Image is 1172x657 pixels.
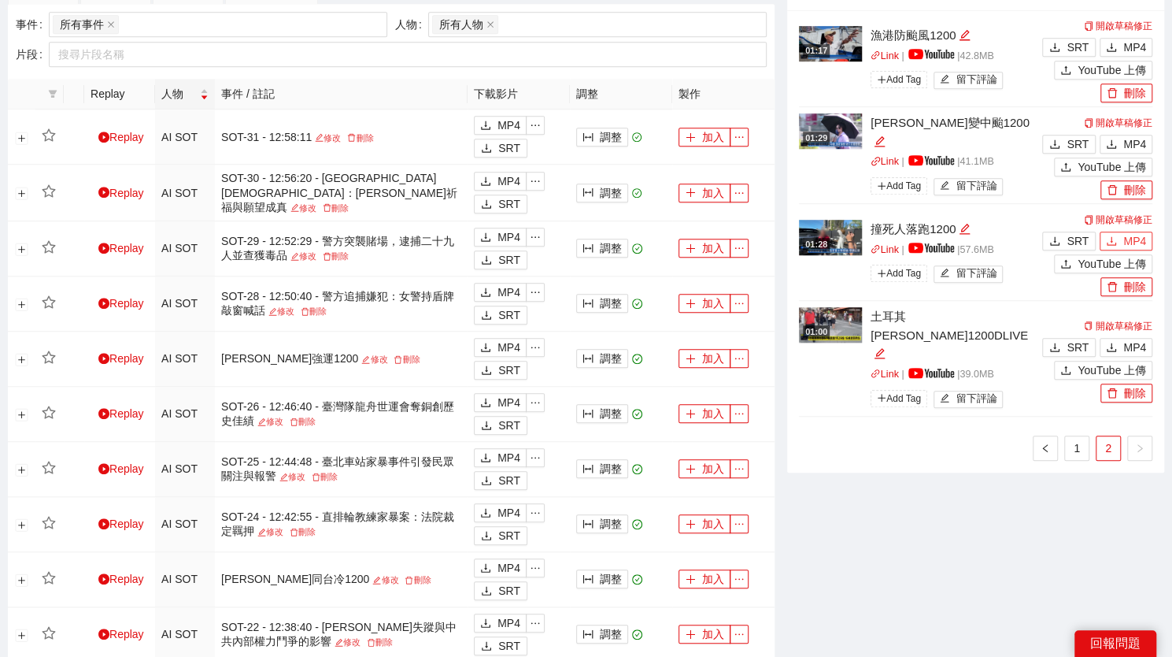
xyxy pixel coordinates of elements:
[730,132,748,143] span: ellipsis
[685,518,696,531] span: plus
[1078,255,1146,273] span: YouTube 上傳
[16,243,28,256] button: 展開行
[497,559,520,577] span: MP4
[527,452,544,463] span: ellipsis
[527,507,544,518] span: ellipsis
[1049,342,1060,354] span: download
[480,342,491,354] span: download
[730,243,748,254] span: ellipsis
[395,12,428,37] label: 人物
[98,408,109,419] span: play-circle
[481,420,492,432] span: download
[474,251,527,269] button: downloadSRT
[527,342,544,353] span: ellipsis
[526,503,545,522] button: ellipsis
[320,203,352,213] a: 刪除
[287,417,319,426] a: 刪除
[474,448,527,467] button: downloadMP4
[934,265,1004,283] button: edit留下評論
[315,133,324,142] span: edit
[730,404,749,423] button: ellipsis
[1060,258,1071,271] span: upload
[16,354,28,366] button: 展開行
[481,310,492,322] span: download
[480,397,491,410] span: download
[799,307,862,343] img: 635dd17b-411b-4f9d-9cd4-2213c52bc4a0.jpg
[871,369,899,380] a: linkLink
[871,156,899,167] a: linkLink
[276,472,309,481] a: 修改
[1042,338,1096,357] button: downloadSRT
[98,187,144,199] a: Replay
[576,239,628,258] button: column-width調整
[1033,436,1058,461] button: left
[45,89,61,98] span: filter
[497,173,520,190] span: MP4
[323,203,331,212] span: delete
[474,361,527,380] button: downloadSRT
[16,574,28,587] button: 展開行
[730,463,748,474] span: ellipsis
[480,618,491,630] span: download
[576,570,628,588] button: column-width調整
[582,243,593,255] span: column-width
[678,239,730,258] button: plus加入
[1041,444,1050,453] span: left
[1123,232,1146,250] span: MP4
[1060,65,1071,77] span: upload
[474,614,527,633] button: downloadMP4
[685,463,696,476] span: plus
[480,507,491,520] span: download
[1067,39,1089,56] span: SRT
[481,143,492,155] span: download
[290,252,299,261] span: edit
[527,176,544,187] span: ellipsis
[1084,321,1152,332] a: 開啟草稿修正
[48,89,57,98] span: filter
[871,50,881,61] span: link
[527,232,544,243] span: ellipsis
[369,575,401,585] a: 修改
[498,527,520,544] span: SRT
[678,404,730,423] button: plus加入
[908,243,954,253] img: yt_logo_rgb_light.a676ea31.png
[527,562,544,573] span: ellipsis
[474,526,527,545] button: downloadSRT
[1084,118,1093,128] span: copy
[98,242,144,254] a: Replay
[497,284,520,301] span: MP4
[1084,215,1093,225] span: copy
[678,184,730,202] button: plus加入
[481,585,492,598] span: download
[730,239,749,258] button: ellipsis
[582,463,593,476] span: column-width
[1067,232,1089,250] span: SRT
[526,448,545,467] button: ellipsis
[16,409,28,421] button: 展開行
[474,581,527,600] button: downloadSRT
[799,26,862,61] img: 95744165-9ba7-4ed1-891b-35ddae06325e.jpg
[730,353,748,364] span: ellipsis
[526,116,545,135] button: ellipsis
[481,530,492,543] span: download
[527,120,544,131] span: ellipsis
[390,354,423,364] a: 刪除
[730,128,749,147] button: ellipsis
[1054,254,1152,273] button: uploadYouTube 上傳
[730,187,748,199] span: ellipsis
[1100,180,1152,199] button: delete刪除
[290,203,299,212] span: edit
[481,365,492,377] span: download
[1078,362,1146,379] span: YouTube 上傳
[582,353,593,366] span: column-width
[730,408,748,419] span: ellipsis
[576,184,628,202] button: column-width調整
[1135,444,1144,453] span: right
[576,404,628,423] button: column-width調整
[678,349,730,368] button: plus加入
[98,573,109,585] span: play-circle
[60,16,104,33] span: 所有事件
[1106,342,1117,354] span: download
[474,559,527,577] button: downloadMP4
[1100,384,1152,403] button: delete刪除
